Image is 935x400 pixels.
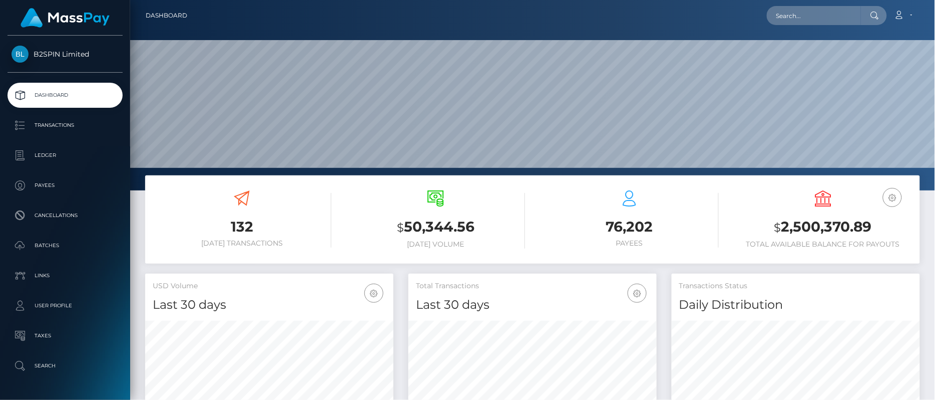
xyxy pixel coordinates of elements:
[8,83,123,108] a: Dashboard
[774,221,781,235] small: $
[679,281,912,291] h5: Transactions Status
[416,296,649,314] h4: Last 30 days
[8,173,123,198] a: Payees
[8,323,123,348] a: Taxes
[12,238,119,253] p: Batches
[8,353,123,378] a: Search
[416,281,649,291] h5: Total Transactions
[153,217,331,237] h3: 132
[8,293,123,318] a: User Profile
[734,240,912,249] h6: Total Available Balance for Payouts
[8,143,123,168] a: Ledger
[153,296,386,314] h4: Last 30 days
[12,298,119,313] p: User Profile
[146,5,187,26] a: Dashboard
[734,217,912,238] h3: 2,500,370.89
[153,239,331,248] h6: [DATE] Transactions
[346,240,525,249] h6: [DATE] Volume
[8,263,123,288] a: Links
[153,281,386,291] h5: USD Volume
[397,221,404,235] small: $
[12,208,119,223] p: Cancellations
[8,233,123,258] a: Batches
[12,328,119,343] p: Taxes
[540,239,719,248] h6: Payees
[12,148,119,163] p: Ledger
[12,118,119,133] p: Transactions
[540,217,719,237] h3: 76,202
[12,46,29,63] img: B2SPIN Limited
[8,113,123,138] a: Transactions
[346,217,525,238] h3: 50,344.56
[21,8,110,28] img: MassPay Logo
[12,88,119,103] p: Dashboard
[8,50,123,59] span: B2SPIN Limited
[12,358,119,373] p: Search
[679,296,912,314] h4: Daily Distribution
[12,268,119,283] p: Links
[12,178,119,193] p: Payees
[8,203,123,228] a: Cancellations
[767,6,861,25] input: Search...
